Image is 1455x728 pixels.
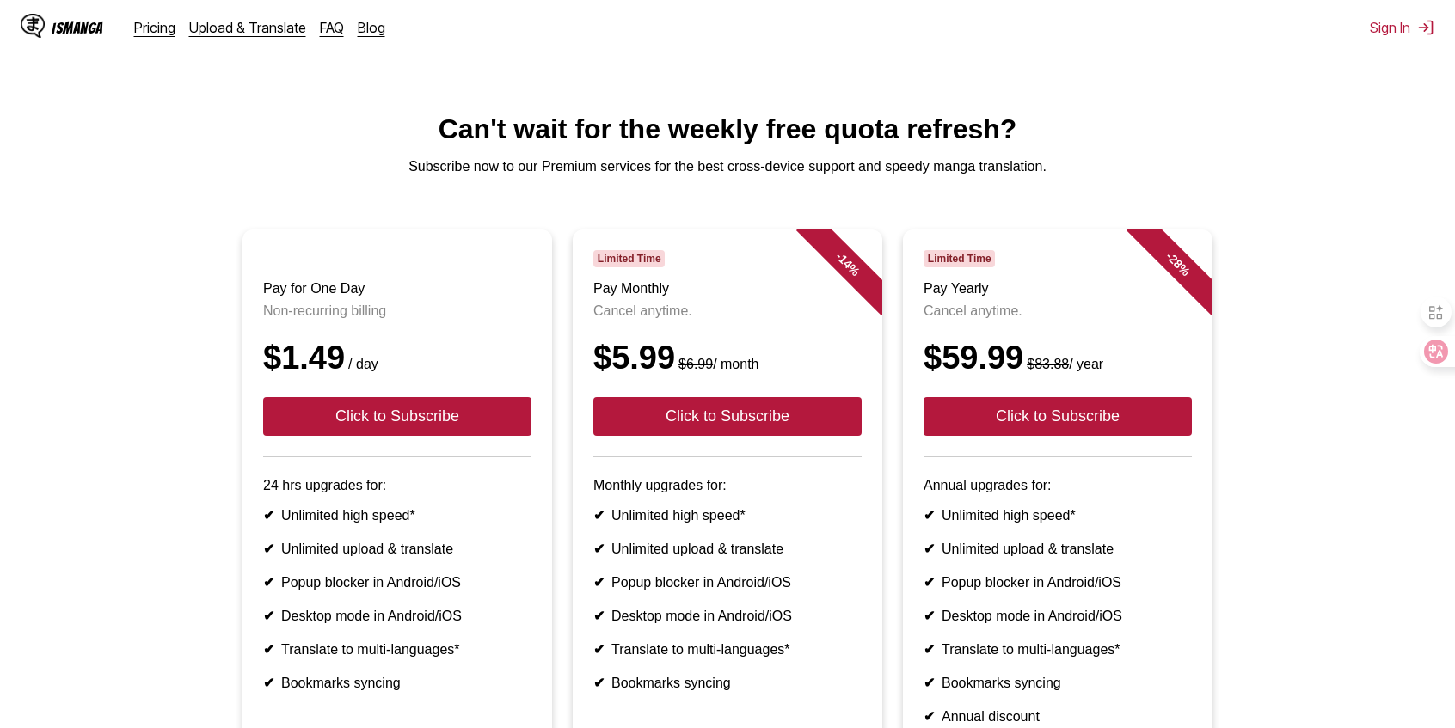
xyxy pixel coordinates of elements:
h1: Can't wait for the weekly free quota refresh? [14,113,1441,145]
b: ✔ [263,541,274,556]
li: Bookmarks syncing [263,675,531,691]
div: - 28 % [1127,212,1230,315]
li: Translate to multi-languages* [263,641,531,658]
p: 24 hrs upgrades for: [263,478,531,493]
b: ✔ [924,508,935,523]
button: Click to Subscribe [593,397,862,436]
button: Click to Subscribe [263,397,531,436]
div: $5.99 [593,340,862,376]
li: Unlimited high speed* [924,507,1192,523]
b: ✔ [263,642,274,657]
span: Limited Time [924,250,995,267]
li: Unlimited upload & translate [593,541,862,557]
li: Desktop mode in Android/iOS [924,608,1192,624]
b: ✔ [593,642,605,657]
li: Translate to multi-languages* [593,641,862,658]
b: ✔ [924,575,935,590]
li: Desktop mode in Android/iOS [593,608,862,624]
p: Monthly upgrades for: [593,478,862,493]
h3: Pay for One Day [263,281,531,297]
li: Popup blocker in Android/iOS [593,574,862,590]
b: ✔ [924,709,935,724]
div: $59.99 [924,340,1192,376]
div: - 14 % [796,212,899,315]
b: ✔ [593,609,605,623]
button: Sign In [1370,19,1434,36]
img: IsManga Logo [21,14,45,38]
a: Pricing [134,19,175,36]
b: ✔ [924,676,935,690]
p: Cancel anytime. [593,303,862,319]
b: ✔ [263,575,274,590]
div: $1.49 [263,340,531,376]
b: ✔ [263,609,274,623]
b: ✔ [593,676,605,690]
b: ✔ [593,508,605,523]
li: Popup blocker in Android/iOS [263,574,531,590]
a: FAQ [320,19,344,36]
li: Unlimited upload & translate [263,541,531,557]
h3: Pay Monthly [593,281,862,297]
p: Subscribe now to our Premium services for the best cross-device support and speedy manga translat... [14,159,1441,174]
p: Annual upgrades for: [924,478,1192,493]
a: Blog [358,19,385,36]
p: Non-recurring billing [263,303,531,319]
div: IsManga [52,20,103,36]
li: Unlimited high speed* [593,507,862,523]
li: Bookmarks syncing [593,675,862,691]
s: $83.88 [1027,357,1069,371]
small: / day [345,357,378,371]
a: IsManga LogoIsManga [21,14,134,41]
li: Translate to multi-languages* [924,641,1192,658]
s: $6.99 [678,357,713,371]
b: ✔ [924,609,935,623]
b: ✔ [924,642,935,657]
li: Bookmarks syncing [924,675,1192,691]
li: Desktop mode in Android/iOS [263,608,531,624]
b: ✔ [593,541,605,556]
b: ✔ [593,575,605,590]
li: Unlimited upload & translate [924,541,1192,557]
h3: Pay Yearly [924,281,1192,297]
img: Sign out [1417,19,1434,36]
span: Limited Time [593,250,665,267]
li: Unlimited high speed* [263,507,531,523]
li: Popup blocker in Android/iOS [924,574,1192,590]
li: Annual discount [924,708,1192,725]
b: ✔ [263,676,274,690]
p: Cancel anytime. [924,303,1192,319]
small: / month [675,357,758,371]
b: ✔ [924,541,935,556]
small: / year [1023,357,1103,371]
a: Upload & Translate [189,19,306,36]
button: Click to Subscribe [924,397,1192,436]
b: ✔ [263,508,274,523]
